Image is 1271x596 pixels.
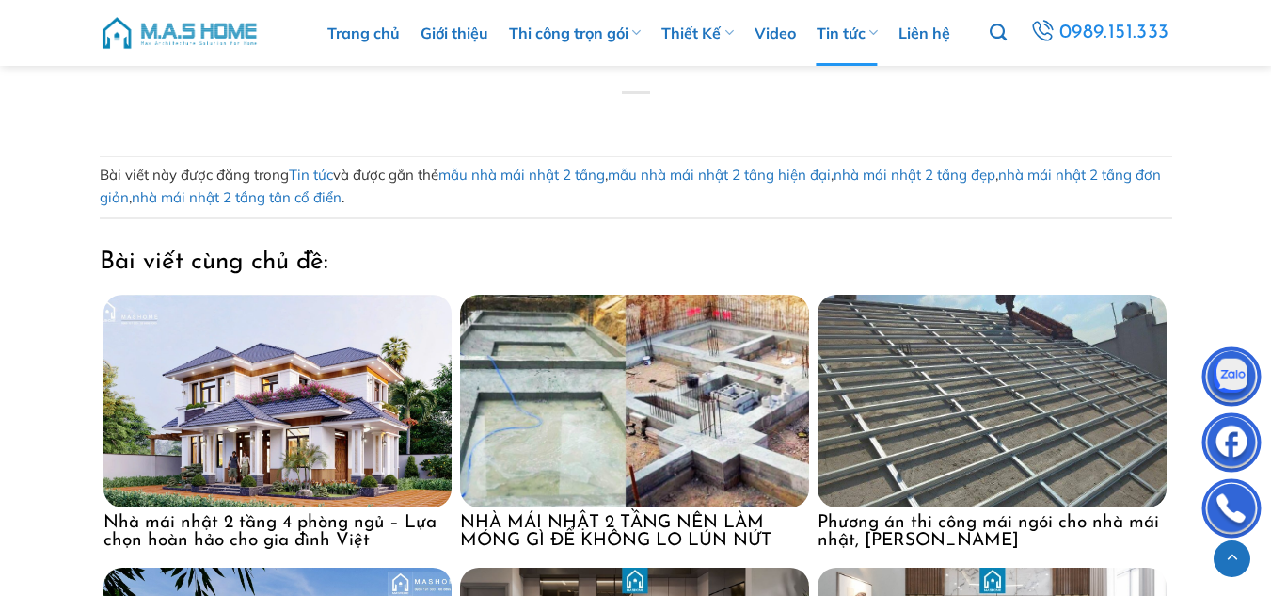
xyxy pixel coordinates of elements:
[100,243,1172,282] h3: Bài viết cùng chủ đề:
[103,507,453,550] a: Nhà mái nhật 2 tầng 4 phòng ngủ – Lựa chọn hoàn hảo cho gia đình Việt
[460,507,809,550] a: NHÀ MÁI NHẬT 2 TẦNG NÊN LÀM MÓNG GÌ ĐỂ KHÔNG LO LÚN NỨT
[990,13,1007,53] a: Tìm kiếm
[1203,483,1260,540] img: Phone
[100,5,260,61] img: M.A.S HOME – Tổng Thầu Thiết Kế Và Xây Nhà Trọn Gói
[289,166,333,184] a: Tin tức
[103,295,453,507] img: Nhà mái nhật 2 tầng 4 phòng ngủ - Lựa chọn hoàn hảo cho gia đình Việt 29
[608,166,831,184] a: mẫu nhà mái nhật 2 tầng hiện đại
[834,166,995,184] a: nhà mái nhật 2 tầng đẹp
[1214,540,1250,577] a: Lên đầu trang
[1203,351,1260,408] img: Zalo
[460,295,809,507] img: NHÀ MÁI NHẬT 2 TẦNG NÊN LÀM MÓNG GÌ ĐỂ KHÔNG LO LÚN NỨT 30
[132,188,342,206] a: nhà mái nhật 2 tầng tân cổ điển
[1203,417,1260,474] img: Facebook
[1059,17,1169,49] span: 0989.151.333
[1027,16,1171,50] a: 0989.151.333
[100,156,1172,220] footer: Bài viết này được đăng trong và được gắn thẻ , , , , .
[438,166,605,184] a: mẫu nhà mái nhật 2 tầng
[818,295,1167,507] img: Phương án thi công mái ngói cho nhà mái nhật, mái thái 31
[818,507,1167,550] a: Phương án thi công mái ngói cho nhà mái nhật, [PERSON_NAME]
